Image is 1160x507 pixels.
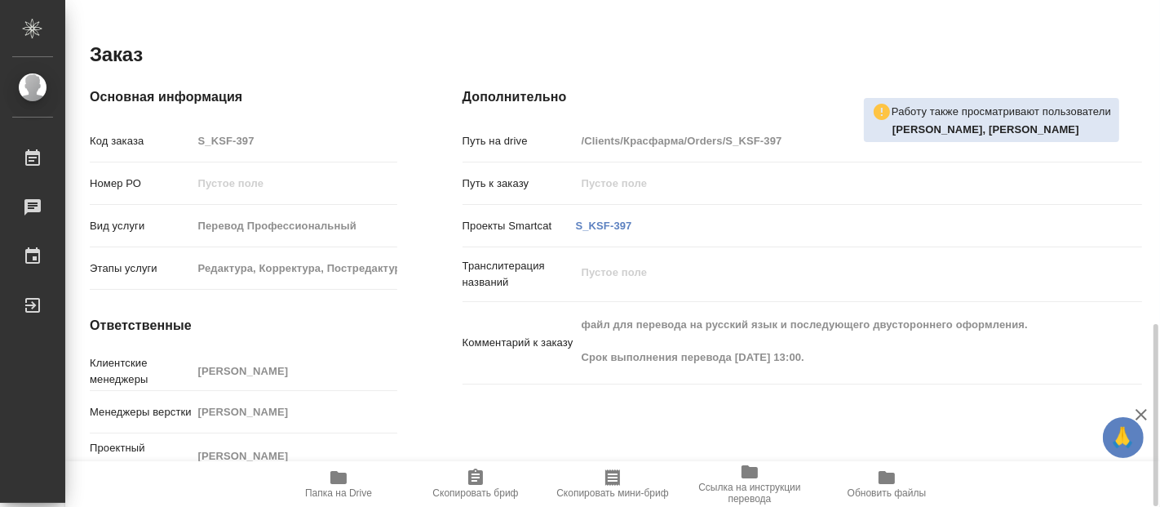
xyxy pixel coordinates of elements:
[818,461,955,507] button: Обновить файлы
[270,461,407,507] button: Папка на Drive
[90,440,193,473] p: Проектный менеджер
[407,461,544,507] button: Скопировать бриф
[90,87,397,107] h4: Основная информация
[193,214,397,238] input: Пустое поле
[556,487,668,499] span: Скопировать мини-бриф
[193,400,397,424] input: Пустое поле
[90,355,193,388] p: Клиентские менеджеры
[691,482,808,505] span: Ссылка на инструкции перевода
[90,404,193,420] p: Менеджеры верстки
[463,218,576,234] p: Проекты Smartcat
[1103,417,1144,458] button: 🙏
[90,260,193,277] p: Этапы услуги
[432,487,518,499] span: Скопировать бриф
[193,129,397,153] input: Пустое поле
[463,133,576,149] p: Путь на drive
[848,487,927,499] span: Обновить файлы
[576,129,1086,153] input: Пустое поле
[193,171,397,195] input: Пустое поле
[90,42,143,68] h2: Заказ
[892,122,1111,138] p: Сидоренко Ольга, Горшкова Валентина
[90,218,193,234] p: Вид услуги
[1109,420,1137,455] span: 🙏
[892,123,1079,136] b: [PERSON_NAME], [PERSON_NAME]
[193,359,397,383] input: Пустое поле
[681,461,818,507] button: Ссылка на инструкции перевода
[463,176,576,192] p: Путь к заказу
[463,258,576,291] p: Транслитерация названий
[576,220,632,232] a: S_KSF-397
[463,335,576,351] p: Комментарий к заказу
[193,256,397,280] input: Пустое поле
[90,316,397,336] h4: Ответственные
[576,171,1086,195] input: Пустое поле
[90,176,193,192] p: Номер РО
[576,311,1086,371] textarea: файл для перевода на русский язык и последующего двустороннего оформления. Срок выполнения перево...
[892,104,1111,120] p: Работу также просматривают пользователи
[305,487,372,499] span: Папка на Drive
[544,461,681,507] button: Скопировать мини-бриф
[90,133,193,149] p: Код заказа
[193,444,397,468] input: Пустое поле
[463,87,1142,107] h4: Дополнительно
